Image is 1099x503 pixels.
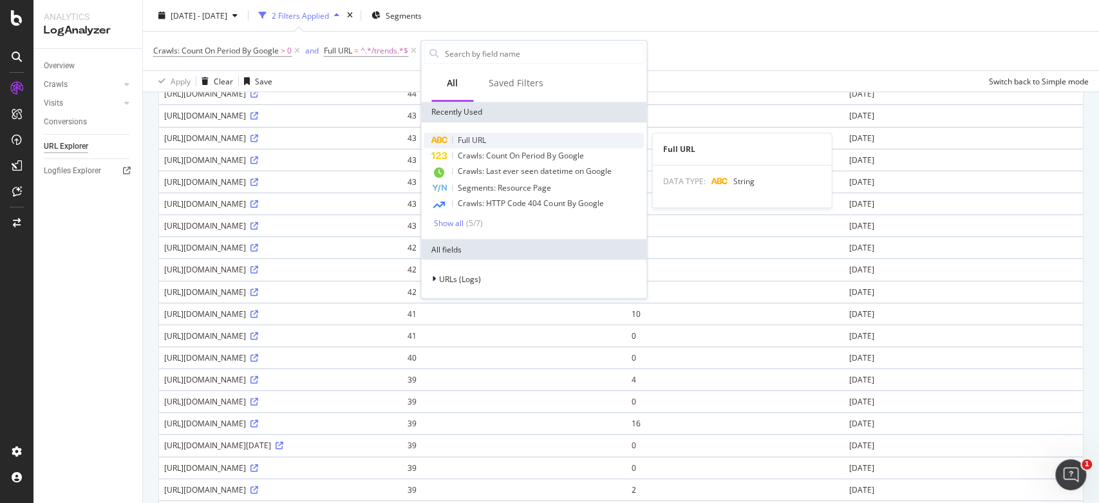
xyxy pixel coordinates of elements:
[281,45,285,56] span: >
[164,440,397,451] div: [URL][DOMAIN_NAME][DATE]
[626,214,844,236] td: 12
[386,10,422,21] span: Segments
[164,176,397,187] div: [URL][DOMAIN_NAME]
[164,198,397,209] div: [URL][DOMAIN_NAME]
[989,75,1089,86] div: Switch back to Simple mode
[662,176,705,187] span: DATA TYPE:
[402,412,626,434] td: 39
[164,374,397,385] div: [URL][DOMAIN_NAME]
[254,5,344,26] button: 2 Filters Applied
[344,9,355,22] div: times
[458,135,486,146] span: Full URL
[402,258,626,280] td: 42
[366,5,427,26] button: Segments
[626,325,844,346] td: 0
[164,264,397,275] div: [URL][DOMAIN_NAME]
[164,418,397,429] div: [URL][DOMAIN_NAME]
[447,77,458,90] div: All
[844,368,1083,390] td: [DATE]
[44,140,133,153] a: URL Explorer
[626,281,844,303] td: 14
[68,76,99,84] div: Dominio
[164,110,397,121] div: [URL][DOMAIN_NAME]
[984,71,1089,91] button: Switch back to Simple mode
[844,82,1083,104] td: [DATE]
[44,78,68,91] div: Crawls
[305,44,319,57] button: and
[239,71,272,91] button: Save
[458,150,583,161] span: Crawls: Count On Period By Google
[144,76,214,84] div: Keyword (traffico)
[44,164,101,178] div: Logfiles Explorer
[33,33,144,44] div: Dominio: [DOMAIN_NAME]
[44,164,133,178] a: Logfiles Explorer
[196,71,233,91] button: Clear
[844,258,1083,280] td: [DATE]
[844,193,1083,214] td: [DATE]
[214,75,233,86] div: Clear
[402,479,626,500] td: 39
[844,281,1083,303] td: [DATE]
[164,484,397,495] div: [URL][DOMAIN_NAME]
[164,88,397,99] div: [URL][DOMAIN_NAME]
[164,396,397,407] div: [URL][DOMAIN_NAME]
[164,330,397,341] div: [URL][DOMAIN_NAME]
[1055,459,1086,490] iframe: Intercom live chat
[361,42,408,60] span: ^.*/trends.*$
[444,44,643,63] input: Search by field name
[464,218,483,229] div: ( 5 / 7 )
[171,10,227,21] span: [DATE] - [DATE]
[44,59,133,73] a: Overview
[402,390,626,412] td: 39
[652,144,831,155] div: Full URL
[844,104,1083,126] td: [DATE]
[626,104,844,126] td: 65
[164,352,397,363] div: [URL][DOMAIN_NAME]
[287,42,292,60] span: 0
[626,434,844,456] td: 0
[44,59,75,73] div: Overview
[305,45,319,56] div: and
[626,346,844,368] td: 0
[44,78,120,91] a: Crawls
[44,97,120,110] a: Visits
[434,219,464,228] div: Show all
[626,82,844,104] td: 0
[402,368,626,390] td: 39
[844,346,1083,368] td: [DATE]
[844,303,1083,325] td: [DATE]
[458,182,551,193] span: Segments: Resource Page
[44,115,133,129] a: Conversions
[844,325,1083,346] td: [DATE]
[402,325,626,346] td: 41
[354,45,359,56] span: =
[402,127,626,149] td: 43
[844,214,1083,236] td: [DATE]
[402,193,626,214] td: 43
[439,274,481,285] span: URLs (Logs)
[844,479,1083,500] td: [DATE]
[458,198,603,209] span: Crawls: HTTP Code 404 Count By Google
[844,457,1083,479] td: [DATE]
[419,43,471,59] button: Add Filter
[402,214,626,236] td: 43
[44,23,132,38] div: LogAnalyzer
[626,390,844,412] td: 0
[402,236,626,258] td: 42
[44,97,63,110] div: Visits
[44,115,87,129] div: Conversions
[844,149,1083,171] td: [DATE]
[626,479,844,500] td: 2
[421,102,646,122] div: Recently Used
[36,21,63,31] div: v 4.0.25
[402,281,626,303] td: 42
[844,236,1083,258] td: [DATE]
[21,21,31,31] img: logo_orange.svg
[402,457,626,479] td: 39
[164,287,397,298] div: [URL][DOMAIN_NAME]
[53,75,64,85] img: tab_domain_overview_orange.svg
[164,308,397,319] div: [URL][DOMAIN_NAME]
[733,176,754,187] span: String
[626,236,844,258] td: 25
[129,75,140,85] img: tab_keywords_by_traffic_grey.svg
